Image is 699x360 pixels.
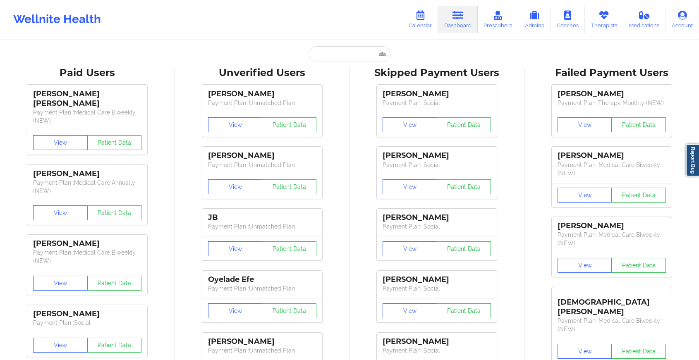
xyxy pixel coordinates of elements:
p: Payment Plan : Medical Care Annually (NEW) [33,179,141,195]
a: Dashboard [438,6,478,33]
button: Patient Data [87,135,142,150]
p: Payment Plan : Medical Care Biweekly (NEW) [558,231,666,247]
button: View [383,179,437,194]
div: Skipped Payment Users [355,67,519,79]
p: Payment Plan : Social [383,99,491,107]
div: [PERSON_NAME] [33,309,141,319]
p: Payment Plan : Medical Care Biweekly (NEW) [33,108,141,125]
button: Patient Data [87,205,142,220]
p: Payment Plan : Social [33,319,141,327]
button: View [558,344,612,359]
button: View [33,338,88,353]
div: [PERSON_NAME] [208,89,316,99]
div: Unverified Users [181,67,344,79]
p: Payment Plan : Unmatched Plan [208,222,316,231]
p: Payment Plan : Social [383,222,491,231]
p: Payment Plan : Medical Care Biweekly (NEW) [558,161,666,177]
div: [PERSON_NAME] [558,89,666,99]
div: [PERSON_NAME] [383,151,491,160]
button: Patient Data [611,258,666,273]
div: [PERSON_NAME] [383,337,491,346]
p: Payment Plan : Medical Care Biweekly (NEW) [33,248,141,265]
button: View [383,303,437,318]
a: Report Bug [686,144,699,176]
a: Medications [623,6,666,33]
div: [PERSON_NAME] [PERSON_NAME] [33,89,141,108]
a: Account [665,6,699,33]
a: Therapists [585,6,623,33]
p: Payment Plan : Unmatched Plan [208,99,316,107]
div: Failed Payment Users [530,67,694,79]
a: Prescribers [478,6,519,33]
button: Patient Data [611,188,666,203]
div: [PERSON_NAME] [383,275,491,284]
div: [PERSON_NAME] [33,169,141,179]
button: Patient Data [87,276,142,291]
button: View [208,303,263,318]
button: Patient Data [87,338,142,353]
div: [PERSON_NAME] [558,221,666,231]
div: JB [208,213,316,222]
button: Patient Data [262,303,316,318]
button: Patient Data [262,179,316,194]
p: Payment Plan : Social [383,161,491,169]
div: [PERSON_NAME] [558,151,666,160]
button: View [558,188,612,203]
button: View [208,179,263,194]
div: [DEMOGRAPHIC_DATA][PERSON_NAME] [558,291,666,317]
button: Patient Data [262,117,316,132]
button: Patient Data [437,117,491,132]
button: Patient Data [611,344,666,359]
button: View [558,117,612,132]
button: View [383,117,437,132]
div: [PERSON_NAME] [383,213,491,222]
p: Payment Plan : Unmatched Plan [208,284,316,293]
p: Payment Plan : Medical Care Biweekly (NEW) [558,317,666,333]
button: View [33,135,88,150]
button: Patient Data [262,241,316,256]
a: Coaches [551,6,585,33]
p: Payment Plan : Social [383,346,491,355]
button: View [558,258,612,273]
a: Admins [518,6,551,33]
a: Calendar [402,6,438,33]
button: Patient Data [437,241,491,256]
button: View [383,241,437,256]
p: Payment Plan : Social [383,284,491,293]
button: View [33,276,88,291]
p: Payment Plan : Therapy Monthly (NEW) [558,99,666,107]
div: [PERSON_NAME] [208,151,316,160]
button: Patient Data [437,303,491,318]
div: Paid Users [6,67,169,79]
p: Payment Plan : Unmatched Plan [208,161,316,169]
button: Patient Data [437,179,491,194]
button: View [33,205,88,220]
div: [PERSON_NAME] [33,239,141,248]
div: Oyelade Efe [208,275,316,284]
button: View [208,117,263,132]
button: View [208,241,263,256]
div: [PERSON_NAME] [383,89,491,99]
p: Payment Plan : Unmatched Plan [208,346,316,355]
button: Patient Data [611,117,666,132]
div: [PERSON_NAME] [208,337,316,346]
